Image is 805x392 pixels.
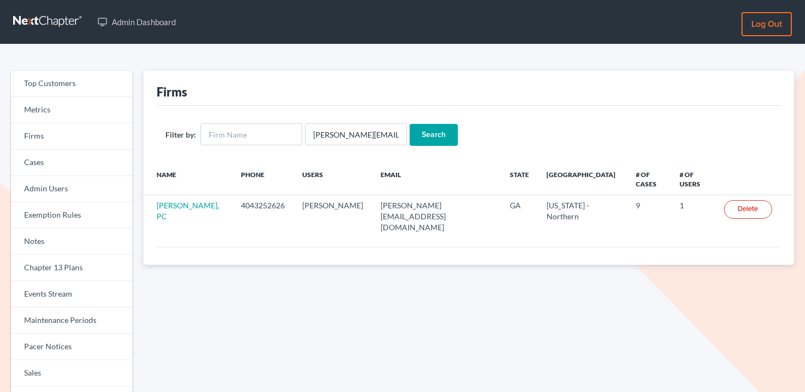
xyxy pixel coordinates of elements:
[11,176,133,202] a: Admin Users
[165,129,196,140] label: Filter by:
[11,97,133,123] a: Metrics
[627,195,671,238] td: 9
[232,195,294,238] td: 4043252626
[11,229,133,255] a: Notes
[538,163,627,195] th: [GEOGRAPHIC_DATA]
[11,150,133,176] a: Cases
[200,123,302,145] input: Firm Name
[305,123,407,145] input: Users
[11,202,133,229] a: Exemption Rules
[11,255,133,281] a: Chapter 13 Plans
[724,200,772,219] a: Delete
[741,12,792,36] a: Log out
[501,163,538,195] th: State
[232,163,294,195] th: Phone
[11,71,133,97] a: Top Customers
[11,281,133,308] a: Events Stream
[671,163,715,195] th: # of Users
[671,195,715,238] td: 1
[372,163,501,195] th: Email
[372,195,501,238] td: [PERSON_NAME][EMAIL_ADDRESS][DOMAIN_NAME]
[92,12,181,32] a: Admin Dashboard
[11,334,133,360] a: Pacer Notices
[157,201,219,221] a: [PERSON_NAME], PC
[294,163,372,195] th: Users
[11,360,133,387] a: Sales
[501,195,538,238] td: GA
[410,124,458,146] input: Search
[157,84,187,100] div: Firms
[294,195,372,238] td: [PERSON_NAME]
[143,163,232,195] th: Name
[538,195,627,238] td: [US_STATE] - Northern
[627,163,671,195] th: # of Cases
[11,308,133,334] a: Maintenance Periods
[11,123,133,150] a: Firms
